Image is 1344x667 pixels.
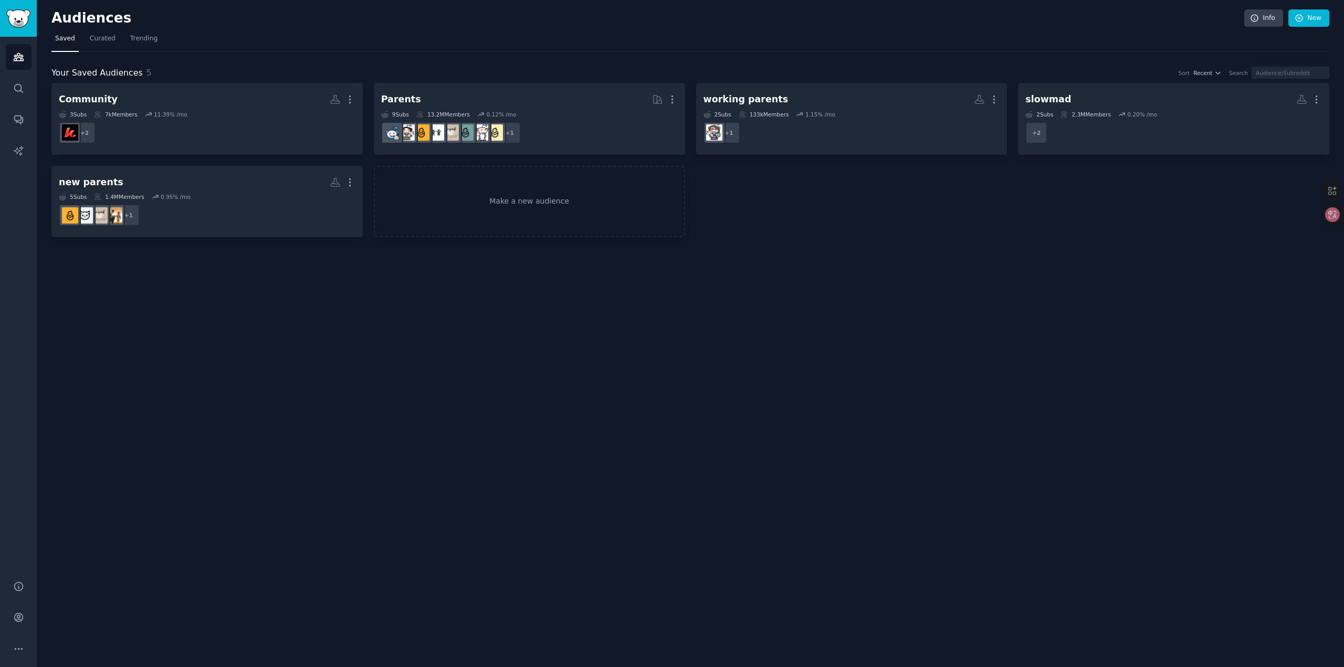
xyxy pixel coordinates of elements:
[381,111,409,118] div: 9 Sub s
[127,30,161,52] a: Trending
[416,111,470,118] div: 13.2M Members
[106,207,122,224] img: OldNewParents
[1127,111,1157,118] div: 0.20 % /mo
[51,10,1244,27] h2: Audiences
[487,124,503,141] img: Parenting
[1025,111,1053,118] div: 2 Sub s
[86,30,119,52] a: Curated
[59,111,87,118] div: 3 Sub s
[398,124,415,141] img: parentsofmultiples
[457,124,474,141] img: SingleParents
[51,67,143,80] span: Your Saved Audiences
[499,122,521,144] div: + 1
[739,111,789,118] div: 133k Members
[146,68,152,78] span: 5
[59,193,87,200] div: 5 Sub s
[91,207,108,224] img: beyondthebump
[90,34,115,44] span: Curated
[487,111,517,118] div: 0.12 % /mo
[1229,69,1248,77] div: Search
[703,111,731,118] div: 2 Sub s
[55,34,75,44] span: Saved
[51,166,363,238] a: new parents5Subs1.4MMembers0.95% /mo+1OldNewParentsbeyondthebumpregretfulparentsNewParents
[6,9,30,28] img: GummySearch logo
[161,193,191,200] div: 0.95 % /mo
[62,124,78,141] img: kajabi
[94,193,144,200] div: 1.4M Members
[384,124,400,141] img: Parents
[374,166,685,238] a: Make a new audience
[703,93,789,106] div: working parents
[428,124,444,141] img: toddlers
[1193,69,1212,77] span: Recent
[1060,111,1110,118] div: 2.3M Members
[805,111,835,118] div: 1.15 % /mo
[472,124,488,141] img: daddit
[1025,122,1047,144] div: + 2
[51,30,79,52] a: Saved
[51,83,363,155] a: Community3Subs7kMembers11.39% /mo+2kajabi
[696,83,1007,155] a: working parents2Subs133kMembers1.15% /mo+1workingmoms
[59,93,118,106] div: Community
[1244,9,1283,27] a: Info
[1288,9,1329,27] a: New
[1025,93,1071,106] div: slowmad
[443,124,459,141] img: beyondthebump
[59,176,123,189] div: new parents
[62,207,78,224] img: NewParents
[381,93,421,106] div: Parents
[154,111,187,118] div: 11.39 % /mo
[1179,69,1190,77] div: Sort
[77,207,93,224] img: regretfulparents
[413,124,429,141] img: NewParents
[1018,83,1329,155] a: slowmad2Subs2.3MMembers0.20% /mo+2
[94,111,137,118] div: 7k Members
[73,122,96,144] div: + 2
[1193,69,1222,77] button: Recent
[374,83,685,155] a: Parents9Subs13.2MMembers0.12% /mo+1ParentingdadditSingleParentsbeyondthebumptoddlersNewParentspar...
[1252,67,1329,79] input: Audience/Subreddit
[718,122,740,144] div: + 1
[118,204,140,226] div: + 1
[706,124,722,141] img: workingmoms
[130,34,157,44] span: Trending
